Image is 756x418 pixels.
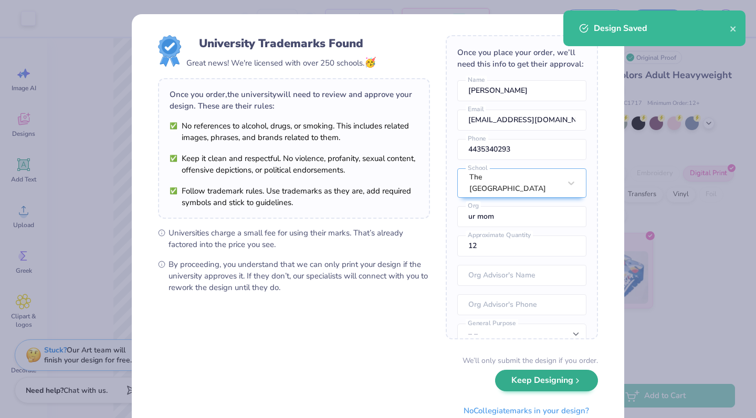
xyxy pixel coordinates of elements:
[457,265,586,286] input: Org Advisor's Name
[457,139,586,160] input: Phone
[457,235,586,256] input: Approximate Quantity
[594,22,730,35] div: Design Saved
[169,227,430,250] span: Universities charge a small fee for using their marks. That’s already factored into the price you...
[170,120,418,143] li: No references to alcohol, drugs, or smoking. This includes related images, phrases, and brands re...
[364,56,376,69] span: 🥳
[457,80,586,101] input: Name
[495,370,598,391] button: Keep Designing
[457,294,586,315] input: Org Advisor's Phone
[730,22,737,35] button: close
[199,35,363,52] div: University Trademarks Found
[170,185,418,208] li: Follow trademark rules. Use trademarks as they are, add required symbols and stick to guidelines.
[170,153,418,176] li: Keep it clean and respectful. No violence, profanity, sexual content, offensive depictions, or po...
[158,35,181,67] img: License badge
[186,56,376,70] div: Great news! We're licensed with over 250 schools.
[469,172,561,195] div: The [GEOGRAPHIC_DATA]
[463,355,598,366] div: We’ll only submit the design if you order.
[457,206,586,227] input: Org
[457,110,586,131] input: Email
[457,47,586,70] div: Once you place your order, we’ll need this info to get their approval:
[169,259,430,293] span: By proceeding, you understand that we can only print your design if the university approves it. I...
[170,89,418,112] div: Once you order, the university will need to review and approve your design. These are their rules:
